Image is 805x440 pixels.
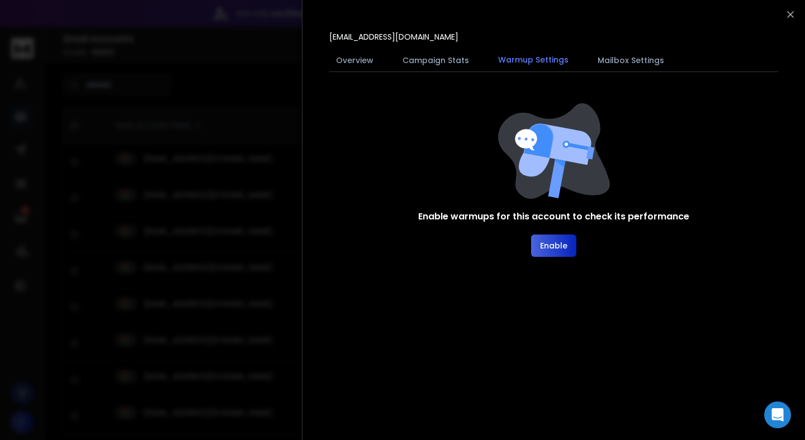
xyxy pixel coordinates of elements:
[591,48,671,73] button: Mailbox Settings
[329,48,380,73] button: Overview
[531,235,576,257] button: Enable
[491,47,575,73] button: Warmup Settings
[498,103,610,199] img: image
[418,210,689,223] h1: Enable warmups for this account to check its performance
[764,401,791,428] div: Open Intercom Messenger
[329,31,458,42] p: [EMAIL_ADDRESS][DOMAIN_NAME]
[396,48,476,73] button: Campaign Stats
